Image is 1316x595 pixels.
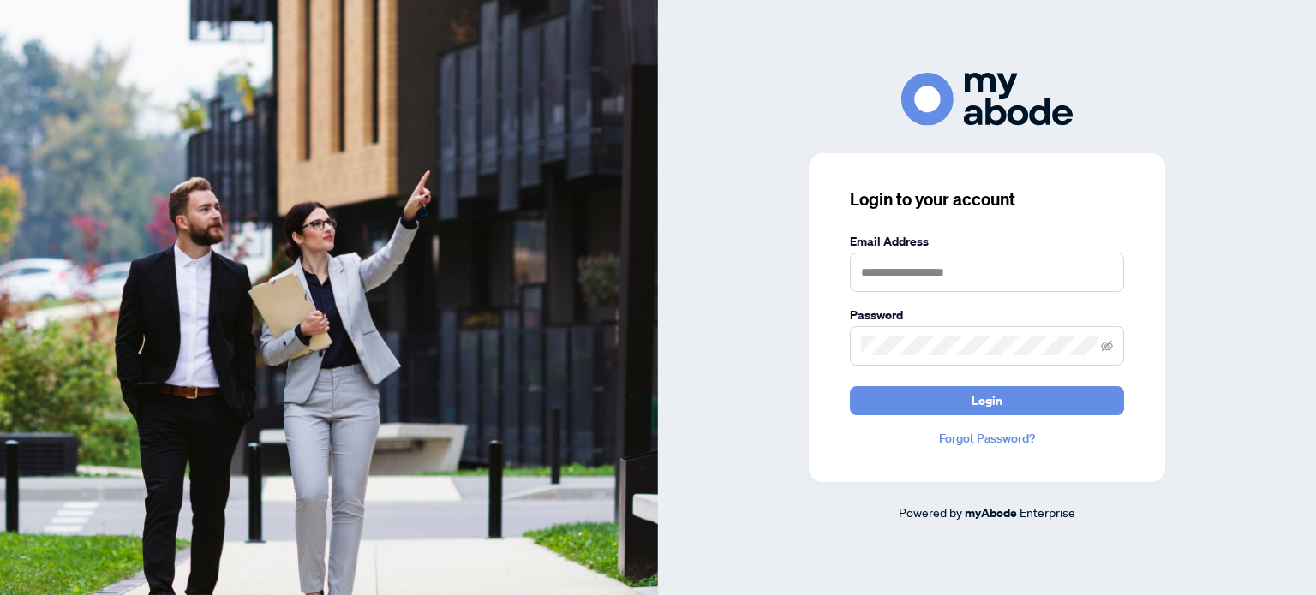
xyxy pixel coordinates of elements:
[850,306,1124,324] label: Password
[901,73,1073,125] img: ma-logo
[1101,340,1113,352] span: eye-invisible
[1020,504,1075,520] span: Enterprise
[972,387,1002,414] span: Login
[850,232,1124,251] label: Email Address
[850,386,1124,415] button: Login
[850,187,1124,211] h3: Login to your account
[850,429,1124,448] a: Forgot Password?
[965,503,1017,522] a: myAbode
[899,504,962,520] span: Powered by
